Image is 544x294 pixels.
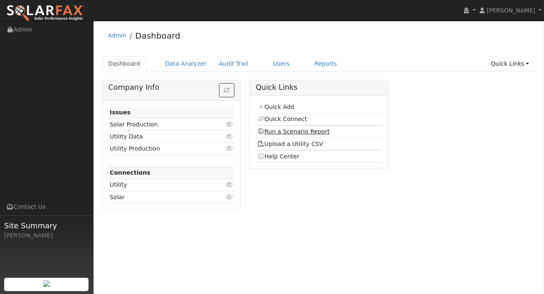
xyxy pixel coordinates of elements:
[4,231,89,240] div: [PERSON_NAME]
[110,169,150,176] strong: Connections
[256,83,382,92] h5: Quick Links
[485,56,535,72] a: Quick Links
[6,5,84,22] img: SolarFax
[4,220,89,231] span: Site Summary
[257,128,330,135] a: Run a Scenario Report
[257,153,300,160] a: Help Center
[226,133,233,139] i: Click to view
[102,56,147,72] a: Dashboard
[257,116,307,122] a: Quick Connect
[159,56,213,72] a: Data Analyzer
[108,32,127,39] a: Admin
[267,56,296,72] a: Users
[308,56,343,72] a: Reports
[108,131,214,143] td: Utility Data
[213,56,254,72] a: Audit Trail
[108,179,214,191] td: Utility
[226,182,233,188] i: Click to view
[226,121,233,127] i: Click to view
[108,191,214,203] td: Solar
[226,194,233,200] i: Click to view
[257,104,294,110] a: Quick Add
[108,143,214,155] td: Utility Production
[487,7,535,14] span: [PERSON_NAME]
[108,83,234,92] h5: Company Info
[108,119,214,131] td: Solar Production
[257,141,323,147] a: Upload a Utility CSV
[110,109,130,116] strong: Issues
[226,146,233,151] i: Click to view
[43,280,50,287] img: retrieve
[135,31,180,41] a: Dashboard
